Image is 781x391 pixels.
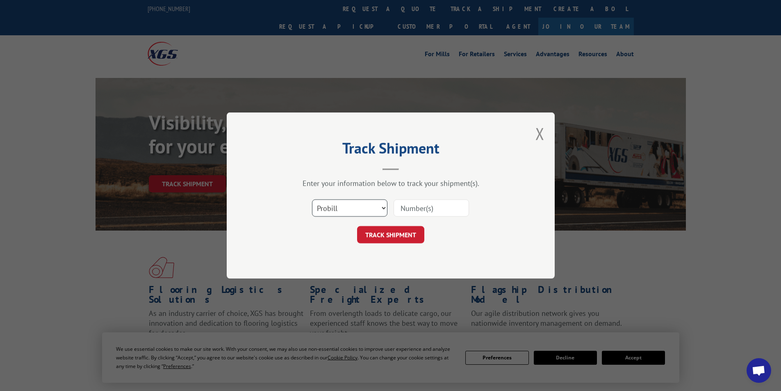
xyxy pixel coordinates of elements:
input: Number(s) [394,199,469,217]
div: Enter your information below to track your shipment(s). [268,178,514,188]
button: TRACK SHIPMENT [357,226,424,243]
button: Close modal [535,123,544,144]
div: Open chat [747,358,771,383]
h2: Track Shipment [268,142,514,158]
